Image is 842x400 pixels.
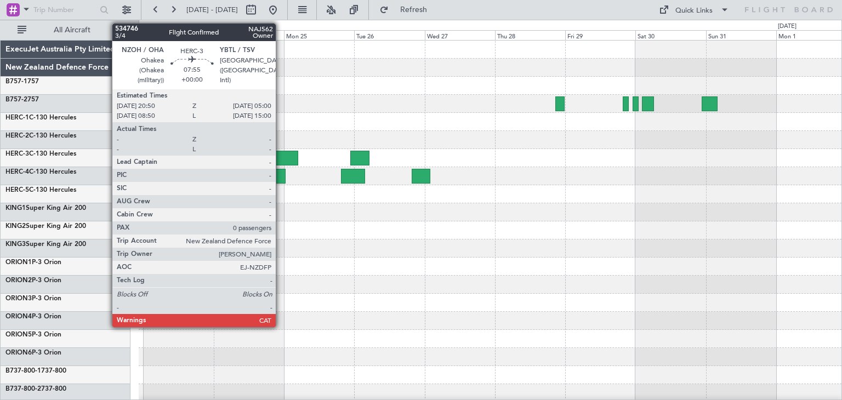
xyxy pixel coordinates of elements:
a: ORION4P-3 Orion [5,313,61,320]
button: All Aircraft [12,21,119,39]
div: Thu 28 [495,30,565,40]
span: KING2 [5,223,26,230]
span: Refresh [391,6,437,14]
a: HERC-5C-130 Hercules [5,187,76,193]
a: ORION6P-3 Orion [5,350,61,356]
div: Fri 29 [565,30,635,40]
a: ORION5P-3 Orion [5,332,61,338]
div: Sat 23 [144,30,214,40]
span: HERC-5 [5,187,29,193]
div: Sat 30 [635,30,706,40]
button: Quick Links [653,1,735,19]
div: Tue 26 [354,30,424,40]
span: HERC-4 [5,169,29,175]
div: Wed 27 [425,30,495,40]
a: B757-1757 [5,78,39,85]
div: Sun 31 [706,30,776,40]
a: ORION3P-3 Orion [5,295,61,302]
a: HERC-4C-130 Hercules [5,169,76,175]
span: B757-2 [5,96,27,103]
span: ORION6 [5,350,32,356]
a: ORION1P-3 Orion [5,259,61,266]
span: ORION4 [5,313,32,320]
span: KING1 [5,205,26,212]
a: B737-800-2737-800 [5,386,66,392]
span: B757-1 [5,78,27,85]
a: KING3Super King Air 200 [5,241,86,248]
a: KING1Super King Air 200 [5,205,86,212]
span: B737-800-1 [5,368,41,374]
a: ORION2P-3 Orion [5,277,61,284]
div: Quick Links [675,5,713,16]
span: ORION1 [5,259,32,266]
button: Refresh [374,1,440,19]
span: ORION5 [5,332,32,338]
span: ORION2 [5,277,32,284]
a: HERC-1C-130 Hercules [5,115,76,121]
a: KING2Super King Air 200 [5,223,86,230]
span: ORION3 [5,295,32,302]
span: [DATE] - [DATE] [186,5,238,15]
input: Trip Number [33,2,96,18]
a: HERC-3C-130 Hercules [5,151,76,157]
span: All Aircraft [29,26,116,34]
a: B737-800-1737-800 [5,368,66,374]
span: B737-800-2 [5,386,41,392]
a: HERC-2C-130 Hercules [5,133,76,139]
div: [DATE] [778,22,797,31]
span: HERC-2 [5,133,29,139]
a: B757-2757 [5,96,39,103]
div: [DATE] [141,22,160,31]
div: Sun 24 [214,30,284,40]
div: Mon 25 [284,30,354,40]
span: HERC-3 [5,151,29,157]
span: HERC-1 [5,115,29,121]
span: KING3 [5,241,26,248]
